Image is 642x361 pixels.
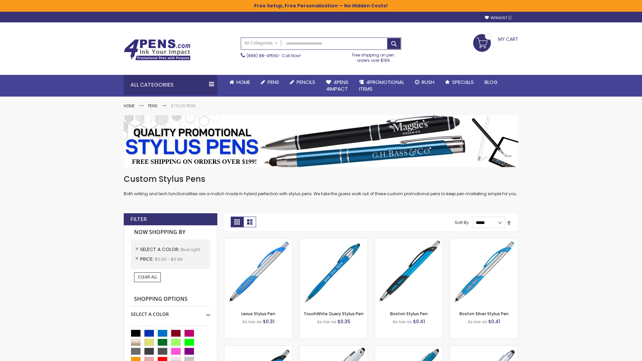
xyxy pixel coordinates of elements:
[375,346,443,351] a: Lory Metallic Stylus Pen-Blue - Light
[393,319,412,325] span: As low as
[450,238,518,244] a: Boston Silver Stylus Pen-Blue - Light
[354,75,410,97] a: 4PROMOTIONALITEMS
[130,216,147,223] strong: Filter
[300,346,367,351] a: Kimberly Logo Stylus Pens-LT-Blue
[224,238,292,244] a: Lexus Stylus Pen-Blue - Light
[297,79,315,86] span: Pencils
[455,220,469,225] label: Sort By
[138,274,157,280] span: Clear All
[255,75,285,90] a: Pens
[452,79,474,86] span: Specials
[317,319,336,325] span: As low as
[246,53,279,58] a: (888) 88-4PENS
[155,256,183,262] span: $0.00 - $0.99
[345,50,402,63] div: Free shipping on pen orders over $199
[124,39,191,61] img: 4Pens Custom Pens and Promotional Products
[422,79,434,86] span: Rush
[413,318,425,325] span: $0.41
[140,256,155,262] span: Price
[359,79,404,92] span: 4PROMOTIONAL ITEMS
[124,115,518,167] img: Stylus Pens
[224,75,255,90] a: Home
[485,15,512,20] a: Wishlist
[300,238,367,244] a: TouchWrite Query Stylus Pen-Blue Light
[224,346,292,351] a: Lexus Metallic Stylus Pen-Blue - Light
[241,38,281,49] a: All Categories
[224,238,292,306] img: Lexus Stylus Pen-Blue - Light
[124,174,518,185] h1: Custom Stylus Pens
[124,174,518,197] div: Both writing and tech functionalities are a match made in hybrid perfection with stylus pens. We ...
[304,311,363,317] a: TouchWrite Query Stylus Pen
[124,75,217,95] div: All Categories
[131,292,210,307] strong: Shopping Options
[236,79,250,86] span: Home
[440,75,479,90] a: Specials
[231,217,243,227] strong: Grid
[267,79,279,86] span: Pens
[171,103,196,109] strong: Stylus Pens
[181,247,200,252] span: Blue Light
[148,103,157,109] a: Pens
[131,306,210,318] div: Select A Color
[241,311,275,317] a: Lexus Stylus Pen
[450,346,518,351] a: Silver Cool Grip Stylus Pen-Blue - Light
[242,319,262,325] span: As low as
[263,318,275,325] span: $0.31
[485,79,498,86] span: Blog
[459,311,509,317] a: Boston Silver Stylus Pen
[375,238,443,306] img: Boston Stylus Pen-Blue - Light
[124,103,135,109] a: Home
[300,238,367,306] img: TouchWrite Query Stylus Pen-Blue Light
[140,246,181,253] span: Select A Color
[134,272,161,282] a: Clear All
[326,79,348,92] span: 4Pens 4impact
[285,75,321,90] a: Pencils
[390,311,428,317] a: Boston Stylus Pen
[410,75,440,90] a: Rush
[246,53,301,58] span: - Call Now!
[321,75,354,97] a: 4Pens4impact
[479,75,503,90] a: Blog
[468,319,487,325] span: As low as
[450,238,518,306] img: Boston Silver Stylus Pen-Blue - Light
[131,225,210,239] strong: Now Shopping by
[375,238,443,244] a: Boston Stylus Pen-Blue - Light
[488,318,500,325] span: $0.41
[337,318,350,325] span: $0.35
[244,40,278,46] span: All Categories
